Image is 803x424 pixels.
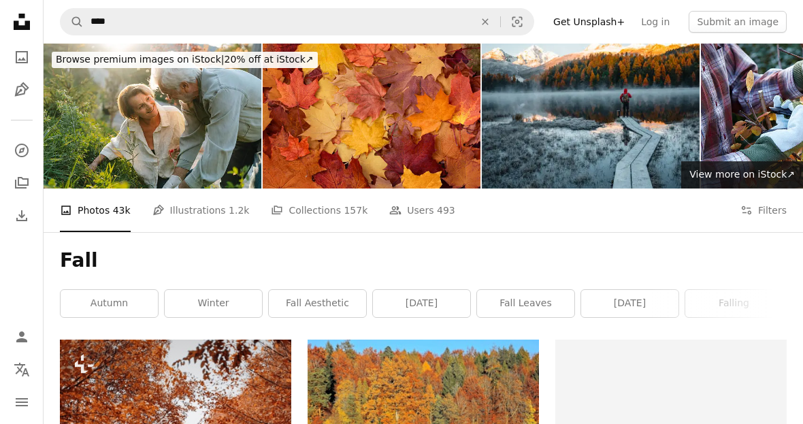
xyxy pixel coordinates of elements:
[373,290,470,317] a: [DATE]
[269,290,366,317] a: fall aesthetic
[8,44,35,71] a: Photos
[61,9,84,35] button: Search Unsplash
[437,203,455,218] span: 493
[8,137,35,164] a: Explore
[470,9,500,35] button: Clear
[44,44,326,76] a: Browse premium images on iStock|20% off at iStock↗
[229,203,249,218] span: 1.2k
[263,44,480,189] img: maple autumn leaves
[271,189,367,232] a: Collections 157k
[56,54,224,65] span: Browse premium images on iStock |
[633,11,678,33] a: Log in
[501,9,534,35] button: Visual search
[44,44,261,189] img: Gardening together
[8,76,35,103] a: Illustrations
[52,52,318,68] div: 20% off at iStock ↗
[681,161,803,189] a: View more on iStock↗
[344,203,367,218] span: 157k
[60,248,787,273] h1: Fall
[545,11,633,33] a: Get Unsplash+
[8,169,35,197] a: Collections
[689,169,795,180] span: View more on iStock ↗
[8,202,35,229] a: Download History
[482,44,700,189] img: Man on boardwalk over mountain lake on frosty morning
[740,189,787,232] button: Filters
[165,290,262,317] a: winter
[581,290,678,317] a: [DATE]
[8,356,35,383] button: Language
[685,290,783,317] a: falling
[60,8,534,35] form: Find visuals sitewide
[8,389,35,416] button: Menu
[689,11,787,33] button: Submit an image
[152,189,250,232] a: Illustrations 1.2k
[389,189,455,232] a: Users 493
[8,323,35,350] a: Log in / Sign up
[477,290,574,317] a: fall leaves
[61,290,158,317] a: autumn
